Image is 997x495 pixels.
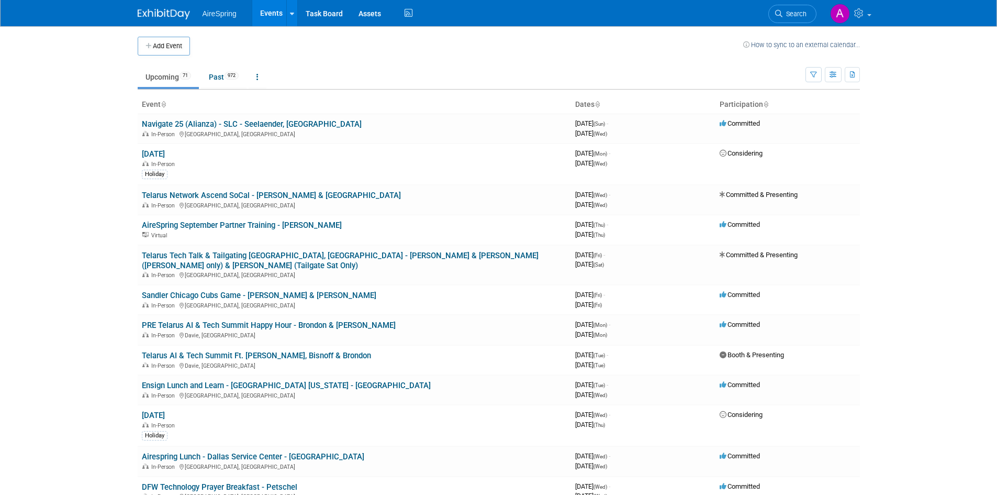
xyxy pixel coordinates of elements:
[593,131,607,137] span: (Wed)
[603,251,605,259] span: -
[142,411,165,420] a: [DATE]
[593,422,605,428] span: (Thu)
[142,422,149,427] img: In-Person Event
[743,41,860,49] a: How to sync to an external calendar...
[225,72,239,80] span: 972
[575,230,605,238] span: [DATE]
[609,149,610,157] span: -
[830,4,850,24] img: Angie Handal
[142,464,149,469] img: In-Person Event
[593,252,602,258] span: (Fri)
[575,251,605,259] span: [DATE]
[138,67,199,87] a: Upcoming71
[609,411,610,419] span: -
[575,391,607,399] span: [DATE]
[575,421,605,428] span: [DATE]
[575,301,602,309] span: [DATE]
[607,381,608,389] span: -
[575,119,608,127] span: [DATE]
[142,131,149,136] img: In-Person Event
[575,321,610,328] span: [DATE]
[720,251,798,259] span: Committed & Presenting
[142,391,567,399] div: [GEOGRAPHIC_DATA], [GEOGRAPHIC_DATA]
[720,482,760,490] span: Committed
[720,381,760,389] span: Committed
[142,161,149,166] img: In-Person Event
[593,454,607,459] span: (Wed)
[138,37,190,56] button: Add Event
[720,119,760,127] span: Committed
[142,452,364,461] a: Airespring Lunch - Dallas Service Center - [GEOGRAPHIC_DATA]
[593,382,605,388] span: (Tue)
[595,100,600,108] a: Sort by Start Date
[142,381,431,390] a: Ensign Lunch and Learn - [GEOGRAPHIC_DATA] [US_STATE] - [GEOGRAPHIC_DATA]
[142,191,401,200] a: Telarus Network Ascend SoCal - [PERSON_NAME] & [GEOGRAPHIC_DATA]
[593,161,607,167] span: (Wed)
[201,67,247,87] a: Past972
[142,129,567,138] div: [GEOGRAPHIC_DATA], [GEOGRAPHIC_DATA]
[142,291,376,300] a: Sandler Chicago Cubs Game - [PERSON_NAME] & [PERSON_NAME]
[151,232,170,239] span: Virtual
[142,321,396,330] a: PRE Telarus AI & Tech Summit Happy Hour - Brondon & [PERSON_NAME]
[151,362,178,369] span: In-Person
[593,262,604,268] span: (Sat)
[607,351,608,359] span: -
[575,291,605,299] span: [DATE]
[575,201,607,208] span: [DATE]
[575,331,607,338] span: [DATE]
[203,9,237,18] span: AireSpring
[575,411,610,419] span: [DATE]
[593,202,607,208] span: (Wed)
[609,321,610,328] span: -
[142,332,149,337] img: In-Person Event
[720,452,760,460] span: Committed
[593,412,607,418] span: (Wed)
[142,482,297,492] a: DFW Technology Prayer Breakfast - Petschel
[593,232,605,238] span: (Thu)
[575,149,610,157] span: [DATE]
[603,291,605,299] span: -
[142,362,149,368] img: In-Person Event
[720,191,798,199] span: Committed & Presenting
[763,100,768,108] a: Sort by Participation Type
[151,131,178,138] span: In-Person
[609,452,610,460] span: -
[609,191,610,199] span: -
[142,272,149,277] img: In-Person Event
[593,392,607,398] span: (Wed)
[593,322,607,328] span: (Mon)
[575,361,605,369] span: [DATE]
[575,351,608,359] span: [DATE]
[142,431,167,441] div: Holiday
[151,464,178,470] span: In-Person
[575,159,607,167] span: [DATE]
[593,353,605,358] span: (Tue)
[142,301,567,309] div: [GEOGRAPHIC_DATA], [GEOGRAPHIC_DATA]
[593,222,605,228] span: (Thu)
[138,9,190,19] img: ExhibitDay
[720,321,760,328] span: Committed
[142,361,567,369] div: Davie, [GEOGRAPHIC_DATA]
[151,202,178,209] span: In-Person
[607,119,608,127] span: -
[593,362,605,368] span: (Tue)
[142,201,567,209] div: [GEOGRAPHIC_DATA], [GEOGRAPHIC_DATA]
[720,221,760,228] span: Committed
[142,302,149,307] img: In-Person Event
[142,119,362,129] a: Navigate 25 (Alianza) - SLC - Seelaender, [GEOGRAPHIC_DATA]
[575,191,610,199] span: [DATE]
[151,422,178,429] span: In-Person
[142,270,567,279] div: [GEOGRAPHIC_DATA], [GEOGRAPHIC_DATA]
[151,161,178,168] span: In-Person
[720,411,763,419] span: Considering
[142,392,149,398] img: In-Person Event
[593,292,602,298] span: (Fri)
[715,96,860,114] th: Participation
[720,149,763,157] span: Considering
[142,251,539,270] a: Telarus Tech Talk & Tailgating [GEOGRAPHIC_DATA], [GEOGRAPHIC_DATA] - [PERSON_NAME] & [PERSON_NAM...
[151,332,178,339] span: In-Person
[768,5,816,23] a: Search
[593,302,602,308] span: (Fri)
[142,331,567,339] div: Davie, [GEOGRAPHIC_DATA]
[151,392,178,399] span: In-Person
